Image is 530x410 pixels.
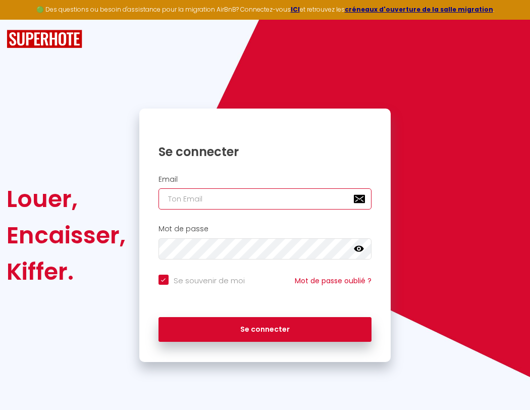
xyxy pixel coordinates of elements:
[345,5,493,14] a: créneaux d'ouverture de la salle migration
[158,175,372,184] h2: Email
[158,225,372,233] h2: Mot de passe
[295,276,372,286] a: Mot de passe oublié ?
[158,317,372,342] button: Se connecter
[8,4,38,34] button: Ouvrir le widget de chat LiveChat
[291,5,300,14] a: ICI
[7,217,126,253] div: Encaisser,
[7,30,82,48] img: SuperHote logo
[158,144,372,160] h1: Se connecter
[7,181,126,217] div: Louer,
[7,253,126,290] div: Kiffer.
[158,188,372,210] input: Ton Email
